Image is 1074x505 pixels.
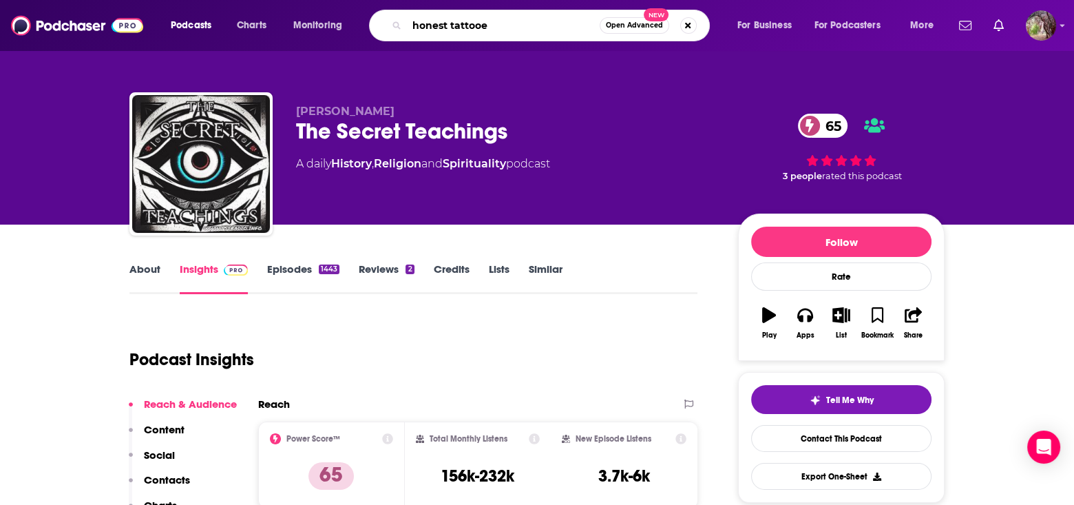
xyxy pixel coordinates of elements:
[751,463,931,490] button: Export One-Sheet
[1026,10,1056,41] button: Show profile menu
[762,331,777,340] div: Play
[144,449,175,462] p: Social
[1027,431,1060,464] div: Open Intercom Messenger
[859,298,895,348] button: Bookmark
[237,16,266,35] span: Charts
[797,331,814,340] div: Apps
[171,16,211,35] span: Podcasts
[129,398,237,423] button: Reach & Audience
[331,157,372,170] a: History
[129,449,175,474] button: Social
[896,298,931,348] button: Share
[810,395,821,406] img: tell me why sparkle
[286,434,340,444] h2: Power Score™
[372,157,374,170] span: ,
[751,385,931,414] button: tell me why sparkleTell Me Why
[129,262,160,294] a: About
[901,14,951,37] button: open menu
[988,14,1009,37] a: Show notifications dropdown
[814,16,881,35] span: For Podcasters
[751,262,931,291] div: Rate
[319,265,339,274] div: 1443
[606,22,663,29] span: Open Advanced
[787,298,823,348] button: Apps
[1026,10,1056,41] span: Logged in as MSanz
[751,227,931,257] button: Follow
[576,434,651,444] h2: New Episode Listens
[284,14,360,37] button: open menu
[861,331,894,340] div: Bookmark
[11,12,143,39] img: Podchaser - Follow, Share and Rate Podcasts
[812,114,848,138] span: 65
[421,157,443,170] span: and
[359,262,414,294] a: Reviews2
[430,434,507,444] h2: Total Monthly Listens
[826,395,874,406] span: Tell Me Why
[180,262,248,294] a: InsightsPodchaser Pro
[374,157,421,170] a: Religion
[441,466,514,486] h3: 156k-232k
[296,105,394,118] span: [PERSON_NAME]
[529,262,562,294] a: Similar
[598,466,650,486] h3: 3.7k-6k
[738,105,945,190] div: 65 3 peoplerated this podcast
[600,17,669,34] button: Open AdvancedNew
[954,14,977,37] a: Show notifications dropdown
[823,298,859,348] button: List
[258,398,290,411] h2: Reach
[293,16,342,35] span: Monitoring
[737,16,792,35] span: For Business
[129,423,185,449] button: Content
[296,156,550,172] div: A daily podcast
[224,265,248,276] img: Podchaser Pro
[489,262,509,294] a: Lists
[783,171,822,181] span: 3 people
[267,262,339,294] a: Episodes1443
[728,14,809,37] button: open menu
[144,473,190,486] p: Contacts
[406,265,414,274] div: 2
[910,16,934,35] span: More
[751,425,931,452] a: Contact This Podcast
[228,14,275,37] a: Charts
[805,14,901,37] button: open menu
[129,473,190,499] button: Contacts
[161,14,229,37] button: open menu
[434,262,470,294] a: Credits
[822,171,902,181] span: rated this podcast
[382,10,723,41] div: Search podcasts, credits, & more...
[1026,10,1056,41] img: User Profile
[904,331,923,340] div: Share
[308,462,354,490] p: 65
[144,423,185,436] p: Content
[407,14,600,37] input: Search podcasts, credits, & more...
[644,8,668,21] span: New
[129,349,254,370] h1: Podcast Insights
[836,331,847,340] div: List
[144,398,237,411] p: Reach & Audience
[132,95,270,233] img: The Secret Teachings
[751,298,787,348] button: Play
[798,114,848,138] a: 65
[443,157,506,170] a: Spirituality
